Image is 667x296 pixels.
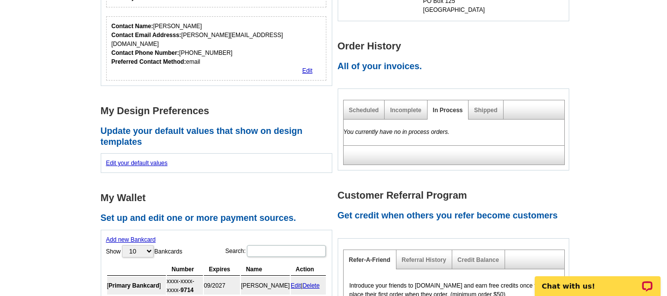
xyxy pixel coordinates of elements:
[112,23,154,30] strong: Contact Name:
[106,244,183,258] label: Show Bankcards
[112,22,321,66] div: [PERSON_NAME] [PERSON_NAME][EMAIL_ADDRESS][DOMAIN_NAME] [PHONE_NUMBER] email
[107,277,166,295] td: [ ]
[101,126,338,147] h2: Update your default values that show on design templates
[204,263,240,276] th: Expires
[122,245,154,257] select: ShowBankcards
[204,277,240,295] td: 09/2027
[106,160,168,167] a: Edit your default values
[291,263,326,276] th: Action
[109,282,159,289] b: Primary Bankcard
[106,236,156,243] a: Add new Bankcard
[458,256,499,263] a: Credit Balance
[106,16,327,81] div: Who should we contact regarding order issues?
[291,277,326,295] td: |
[349,256,391,263] a: Refer-A-Friend
[101,106,338,116] h1: My Design Preferences
[474,107,497,114] a: Shipped
[349,107,379,114] a: Scheduled
[101,193,338,203] h1: My Wallet
[390,107,421,114] a: Incomplete
[344,128,450,135] em: You currently have no in process orders.
[338,211,575,221] h2: Get credit when others you refer become customers
[112,58,186,65] strong: Preferred Contact Method:
[167,263,203,276] th: Number
[303,282,320,289] a: Delete
[291,282,301,289] a: Edit
[402,256,446,263] a: Referral History
[247,245,326,257] input: Search:
[112,49,179,56] strong: Contact Phone Number:
[433,107,463,114] a: In Process
[112,32,182,39] strong: Contact Email Addresss:
[101,213,338,224] h2: Set up and edit one or more payment sources.
[167,277,203,295] td: xxxx-xxxx-xxxx-
[528,265,667,296] iframe: LiveChat chat widget
[181,287,194,294] strong: 9714
[338,41,575,51] h1: Order History
[225,244,326,258] label: Search:
[302,67,313,74] a: Edit
[241,277,290,295] td: [PERSON_NAME]
[338,190,575,201] h1: Customer Referral Program
[338,61,575,72] h2: All of your invoices.
[241,263,290,276] th: Name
